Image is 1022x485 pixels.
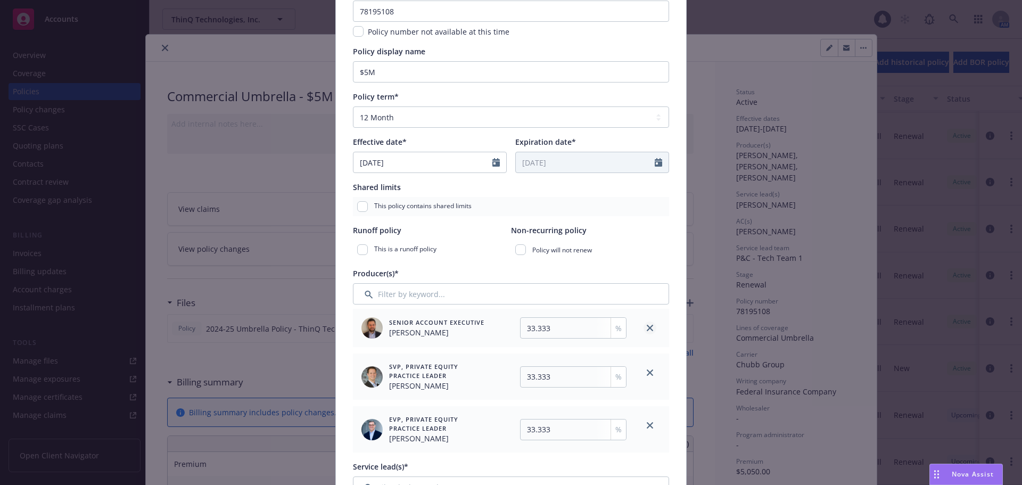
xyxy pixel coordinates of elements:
span: Runoff policy [353,225,401,235]
button: Nova Assist [929,464,1003,485]
span: [PERSON_NAME] [389,433,490,444]
img: employee photo [361,419,383,440]
span: % [615,424,622,435]
span: Policy display name [353,46,425,56]
span: % [615,371,622,382]
div: This policy contains shared limits [353,197,669,216]
span: Producer(s)* [353,268,399,278]
span: Expiration date* [515,137,576,147]
span: Effective date* [353,137,407,147]
a: close [644,366,656,379]
a: close [644,322,656,334]
input: Filter by keyword... [353,283,669,305]
span: Senior Account Executive [389,318,484,327]
span: Policy number not available at this time [368,27,509,37]
span: Nova Assist [952,470,994,479]
span: Service lead(s)* [353,462,408,472]
div: Policy will not renew [511,240,669,259]
span: EVP, Private Equity Practice Leader [389,415,490,433]
span: Policy term* [353,92,399,102]
div: Drag to move [930,464,943,484]
span: % [615,323,622,334]
span: Shared limits [353,182,401,192]
img: employee photo [361,317,383,339]
img: employee photo [361,366,383,388]
span: SVP, Private Equity Practice Leader [389,362,490,380]
span: [PERSON_NAME] [389,380,490,391]
div: This is a runoff policy [353,240,511,259]
svg: Calendar [492,158,500,167]
input: MM/DD/YYYY [516,152,655,172]
span: Non-recurring policy [511,225,587,235]
svg: Calendar [655,158,662,167]
input: MM/DD/YYYY [353,152,492,172]
a: close [644,419,656,432]
span: [PERSON_NAME] [389,327,484,338]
